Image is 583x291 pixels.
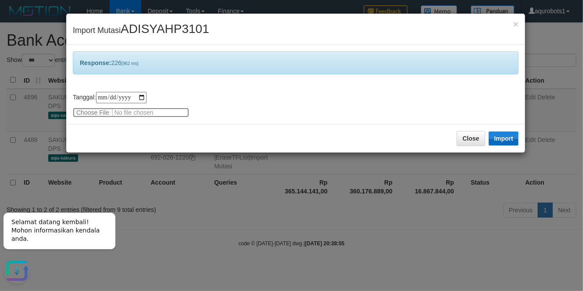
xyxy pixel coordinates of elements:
button: Open LiveChat chat widget [4,53,30,79]
span: ADISYAHP3101 [121,22,209,36]
span: × [513,19,519,29]
div: Tanggal: [73,92,519,117]
button: Import [489,131,519,145]
span: [962 ms] [122,61,138,66]
button: Close [457,131,485,146]
b: Response: [80,59,111,66]
span: Import Mutasi [73,26,209,35]
div: 226 [73,51,519,74]
span: Selamat datang kembali! Mohon informasikan kendala anda. [11,14,100,37]
button: Close [513,19,519,29]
